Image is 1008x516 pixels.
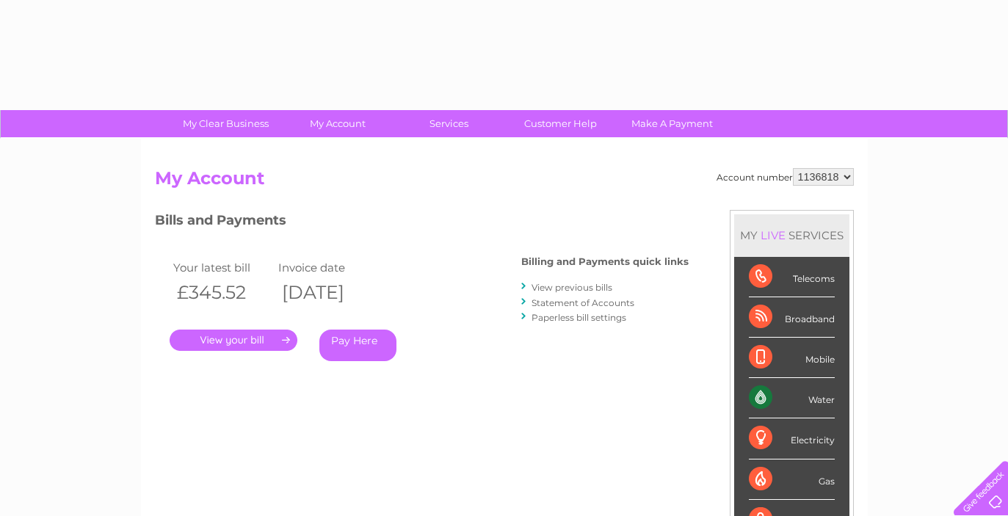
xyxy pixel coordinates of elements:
div: Water [749,378,835,418]
a: My Account [277,110,398,137]
div: Telecoms [749,257,835,297]
h3: Bills and Payments [155,210,689,236]
div: Broadband [749,297,835,338]
th: £345.52 [170,277,275,308]
a: Paperless bill settings [532,312,626,323]
a: . [170,330,297,351]
th: [DATE] [275,277,380,308]
div: Gas [749,459,835,500]
a: Statement of Accounts [532,297,634,308]
div: Account number [717,168,854,186]
h4: Billing and Payments quick links [521,256,689,267]
div: Mobile [749,338,835,378]
h2: My Account [155,168,854,196]
a: Pay Here [319,330,396,361]
a: View previous bills [532,282,612,293]
div: LIVE [758,228,788,242]
td: Invoice date [275,258,380,277]
a: Make A Payment [612,110,733,137]
a: Customer Help [500,110,621,137]
td: Your latest bill [170,258,275,277]
a: My Clear Business [165,110,286,137]
a: Services [388,110,510,137]
div: MY SERVICES [734,214,849,256]
div: Electricity [749,418,835,459]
